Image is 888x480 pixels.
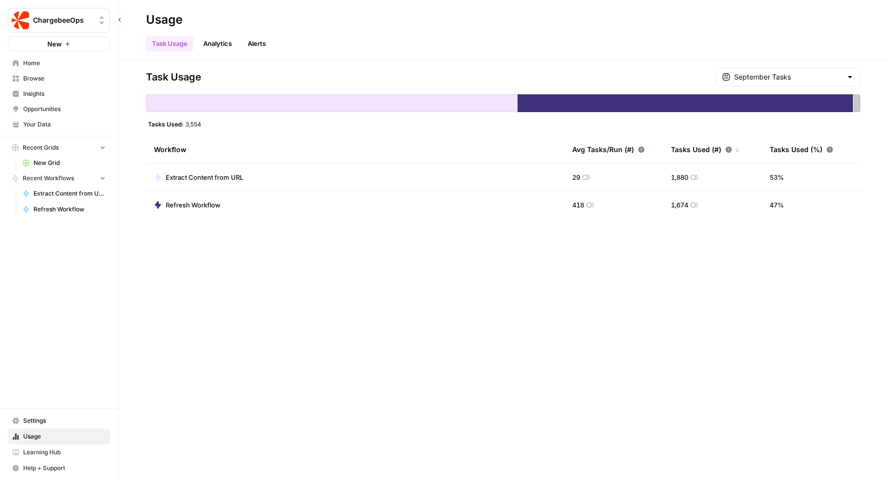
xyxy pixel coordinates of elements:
span: New Grid [34,159,106,167]
span: Settings [23,416,106,425]
span: 1,880 [671,172,688,182]
span: Browse [23,74,106,83]
span: Your Data [23,120,106,129]
img: ChargebeeOps Logo [11,11,29,29]
a: Settings [8,413,110,429]
a: Alerts [242,36,272,51]
span: 29 [572,172,580,182]
span: Insights [23,89,106,98]
span: Extract Content from URL [34,189,106,198]
a: Refresh Workflow [154,200,221,210]
span: Usage [23,432,106,441]
a: Usage [8,429,110,444]
a: Task Usage [146,36,193,51]
a: Extract Content from URL [154,172,243,182]
div: Tasks Used (#) [671,136,740,163]
a: Analytics [197,36,238,51]
a: Refresh Workflow [18,201,110,217]
span: Recent Workflows [23,174,74,183]
button: Workspace: ChargebeeOps [8,8,110,33]
a: Browse [8,71,110,86]
div: Workflow [154,136,556,163]
a: Learning Hub [8,444,110,460]
span: New [47,39,62,49]
span: 53 % [770,172,784,182]
span: ChargebeeOps [33,15,93,25]
span: Refresh Workflow [166,200,221,210]
span: Extract Content from URL [166,172,243,182]
span: Recent Grids [23,143,59,152]
span: Refresh Workflow [34,205,106,214]
a: New Grid [18,155,110,171]
button: Recent Grids [8,140,110,155]
span: Learning Hub [23,448,106,457]
div: Tasks Used (%) [770,136,833,163]
span: Help + Support [23,464,106,473]
button: Recent Workflows [8,171,110,186]
a: Extract Content from URL [18,186,110,201]
a: Opportunities [8,101,110,117]
button: New [8,37,110,51]
span: 47 % [770,200,784,210]
span: Home [23,59,106,68]
span: 3,554 [185,120,201,128]
span: 1,674 [671,200,688,210]
div: Avg Tasks/Run (#) [572,136,645,163]
span: Task Usage [146,70,201,84]
div: Usage [146,12,183,28]
span: Tasks Used: [148,120,184,128]
span: Opportunities [23,105,106,114]
span: 418 [572,200,584,210]
button: Help + Support [8,460,110,476]
a: Insights [8,86,110,102]
input: September Tasks [734,72,842,82]
a: Home [8,55,110,71]
a: Your Data [8,117,110,132]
